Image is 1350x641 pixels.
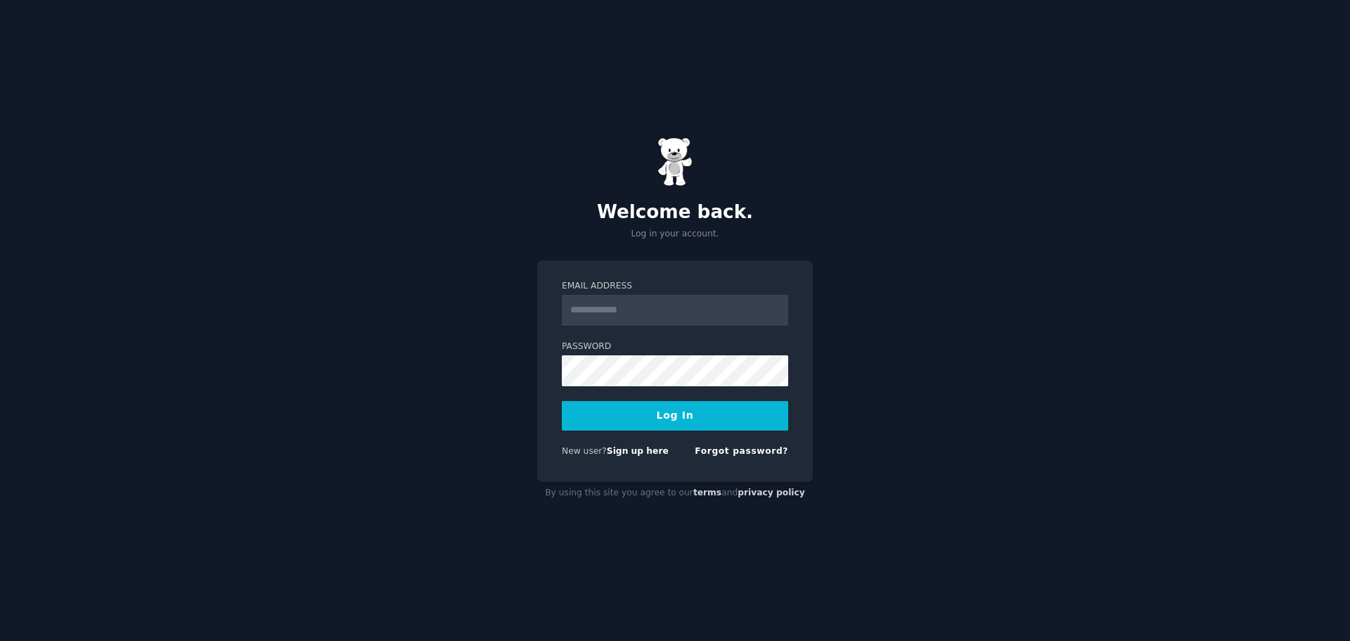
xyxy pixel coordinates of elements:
p: Log in your account. [537,228,813,241]
span: New user? [562,446,607,456]
a: Sign up here [607,446,669,456]
a: Forgot password? [695,446,788,456]
label: Password [562,341,788,353]
button: Log In [562,401,788,431]
a: terms [693,488,721,497]
div: By using this site you agree to our and [537,482,813,504]
a: privacy policy [738,488,805,497]
img: Gummy Bear [657,137,693,186]
h2: Welcome back. [537,201,813,224]
label: Email Address [562,280,788,293]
